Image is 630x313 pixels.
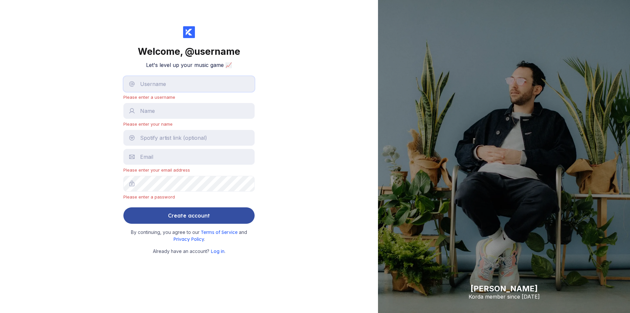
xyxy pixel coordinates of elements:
div: Please enter your email address [123,167,255,173]
h2: Let's level up your music game 📈 [146,62,232,68]
input: Name [123,103,255,119]
input: Spotify artist link (optional) [123,130,255,146]
a: Log in [211,248,224,254]
div: Please enter a password [123,194,255,199]
a: Privacy Policy [173,236,204,242]
button: Create account [123,207,255,224]
div: Please enter your name [123,121,255,127]
div: Welcome, [138,46,240,57]
small: Already have an account? . [153,248,225,255]
small: By continuing, you agree to our and . [127,229,251,242]
input: Username [123,76,255,92]
div: Please enter a username [123,94,255,100]
a: Terms of Service [201,229,239,235]
div: [PERSON_NAME] [469,284,540,293]
input: Email [123,149,255,165]
span: username [194,46,240,57]
span: @ [185,46,194,57]
div: Korda member since [DATE] [469,293,540,300]
div: Create account [168,209,210,222]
